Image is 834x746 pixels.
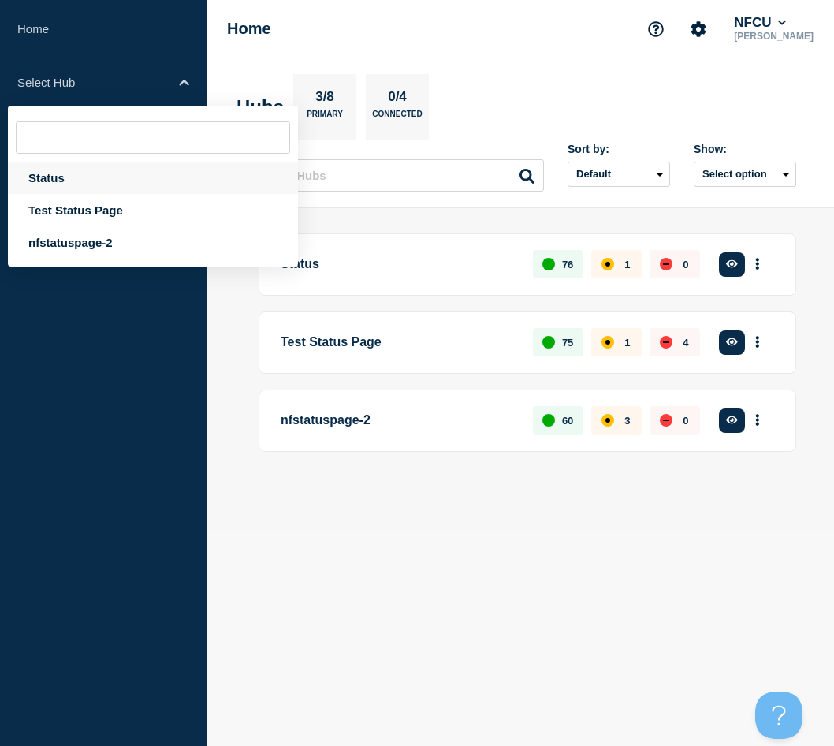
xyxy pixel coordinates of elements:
p: 75 [562,337,573,349]
p: Test Status Page [281,328,515,357]
div: Sort by: [568,143,670,155]
h1: Home [227,20,271,38]
button: Select option [694,162,796,187]
p: Connected [372,110,422,126]
div: up [542,336,555,349]
p: Select Hub [17,76,169,89]
p: 60 [562,415,573,427]
div: nfstatuspage-2 [8,226,298,259]
div: Show: [694,143,796,155]
input: Search Hubs [244,159,544,192]
div: affected [601,258,614,270]
p: 0 [683,415,688,427]
button: More actions [747,406,768,435]
button: More actions [747,250,768,279]
select: Sort by [568,162,670,187]
p: nfstatuspage-2 [281,406,515,435]
div: up [542,414,555,427]
p: 76 [562,259,573,270]
div: Test Status Page [8,194,298,226]
div: Status [8,162,298,194]
h2: Hubs [236,96,284,118]
button: Support [639,13,672,46]
p: 3 [624,415,630,427]
div: down [660,414,672,427]
div: down [660,336,672,349]
p: Primary [307,110,343,126]
div: up [542,258,555,270]
p: 0 [683,259,688,270]
p: 0/4 [382,89,413,110]
div: down [660,258,672,270]
p: 4 [683,337,688,349]
div: affected [601,414,614,427]
button: Account settings [682,13,715,46]
button: More actions [747,328,768,357]
p: 1 [624,337,630,349]
p: [PERSON_NAME] [731,31,817,42]
button: NFCU [731,15,789,31]
iframe: Help Scout Beacon - Open [755,692,802,739]
p: 1 [624,259,630,270]
p: 3/8 [310,89,341,110]
p: Status [281,250,515,279]
div: affected [601,336,614,349]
